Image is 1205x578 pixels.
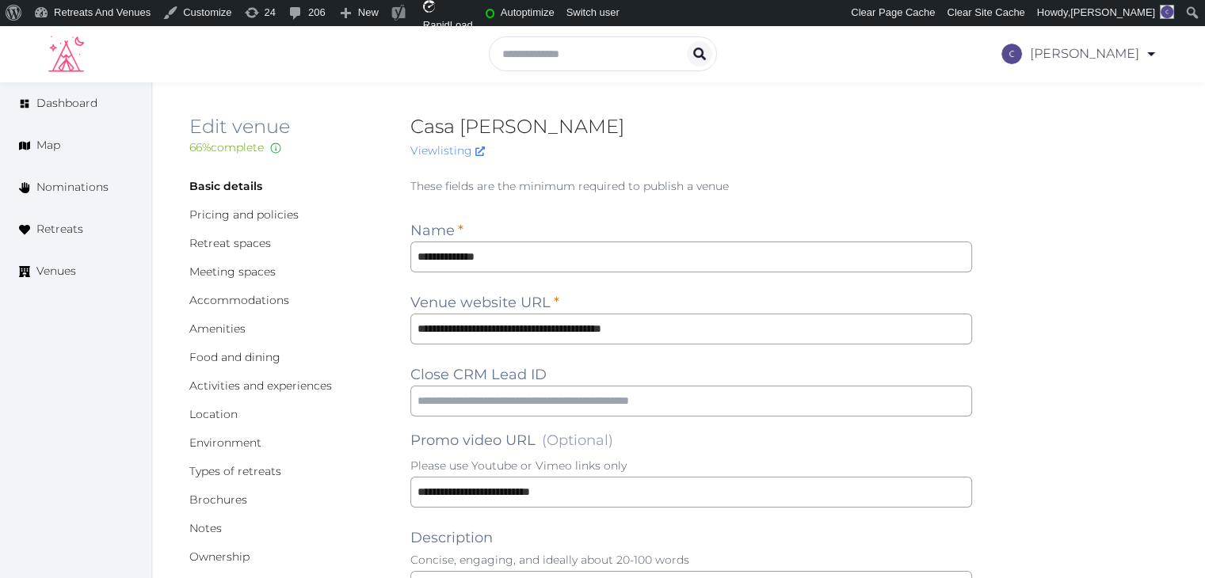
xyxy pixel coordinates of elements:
a: [PERSON_NAME] [1001,32,1157,76]
label: Promo video URL [410,429,613,451]
a: Types of retreats [189,464,281,478]
p: These fields are the minimum required to publish a venue [410,178,972,194]
label: Venue website URL [410,291,559,314]
a: Environment [189,435,261,450]
span: Map [36,137,60,154]
p: Concise, engaging, and ideally about 20-100 words [410,552,972,568]
span: Venues [36,263,76,279]
a: Retreat spaces [189,236,271,250]
a: Accommodations [189,293,289,307]
span: Nominations [36,179,109,196]
span: 66 % complete [189,140,264,154]
a: Basic details [189,179,262,193]
a: Viewlisting [410,143,485,158]
span: (Optional) [542,432,613,449]
a: Pricing and policies [189,207,299,222]
label: Description [410,527,493,549]
a: Activities and experiences [189,378,332,393]
span: Clear Page Cache [851,6,935,18]
p: Please use Youtube or Vimeo links only [410,458,972,473]
label: Name [410,219,463,241]
span: Dashboard [36,95,97,112]
span: Retreats [36,221,83,238]
span: [PERSON_NAME] [1070,6,1155,18]
a: Location [189,407,238,421]
a: Food and dining [189,350,280,364]
h2: Edit venue [189,114,385,139]
a: Ownership [189,549,250,564]
a: Amenities [189,321,246,336]
label: Close CRM Lead ID [410,363,547,386]
a: Notes [189,521,222,535]
h2: Casa [PERSON_NAME] [410,114,972,139]
a: Meeting spaces [189,264,276,279]
span: Clear Site Cache [947,6,1024,18]
a: Brochures [189,492,247,507]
